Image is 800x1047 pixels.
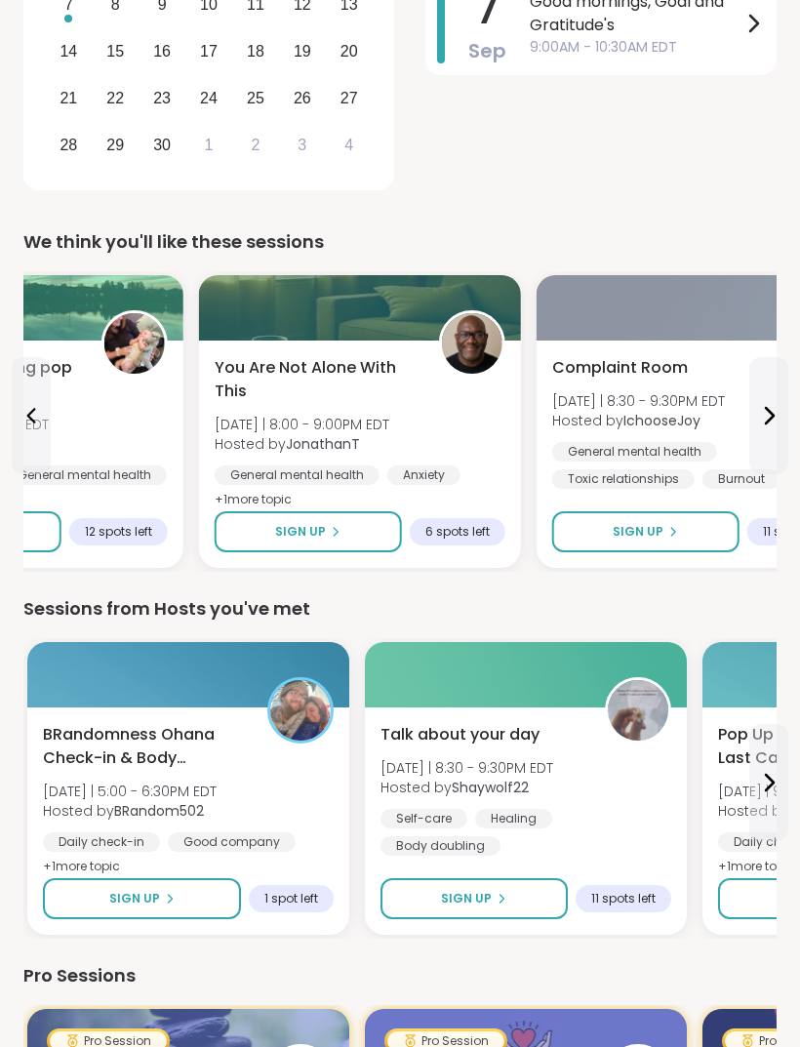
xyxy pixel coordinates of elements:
span: Sign Up [613,523,663,541]
div: Choose Wednesday, September 24th, 2025 [188,77,230,119]
span: Talk about your day [380,723,540,746]
div: 22 [106,85,124,111]
div: Choose Sunday, September 14th, 2025 [48,31,90,73]
span: 6 spots left [425,524,490,540]
span: Hosted by [380,778,553,797]
span: Sign Up [441,890,492,907]
div: Choose Thursday, September 25th, 2025 [235,77,277,119]
div: Daily check-in [43,832,160,852]
img: Sunnyt [104,313,165,374]
div: Healing [475,809,552,828]
div: Choose Wednesday, October 1st, 2025 [188,124,230,166]
div: Choose Tuesday, September 23rd, 2025 [141,77,183,119]
div: Sessions from Hosts you've met [23,595,777,623]
span: [DATE] | 8:00 - 9:00PM EDT [215,415,389,434]
b: JonathanT [286,434,360,454]
div: Burnout [702,469,780,489]
div: Good company [168,832,296,852]
div: General mental health [552,442,717,462]
div: Choose Monday, September 29th, 2025 [95,124,137,166]
div: Self-care [380,809,467,828]
span: [DATE] | 8:30 - 9:30PM EDT [552,391,725,411]
div: 18 [247,38,264,64]
div: 25 [247,85,264,111]
button: Sign Up [43,878,241,919]
div: 16 [153,38,171,64]
div: Choose Tuesday, September 30th, 2025 [141,124,183,166]
div: 15 [106,38,124,64]
div: Anxiety [387,465,460,485]
div: 2 [251,132,260,158]
div: Choose Thursday, September 18th, 2025 [235,31,277,73]
div: 14 [60,38,77,64]
div: Pro Sessions [23,962,777,989]
span: Sign Up [275,523,326,541]
span: Hosted by [552,411,725,430]
button: Sign Up [380,878,568,919]
div: General mental health [215,465,380,485]
div: General mental health [2,465,167,485]
div: Choose Sunday, September 21st, 2025 [48,77,90,119]
div: Choose Friday, October 3rd, 2025 [281,124,323,166]
div: Choose Saturday, September 20th, 2025 [328,31,370,73]
div: We think you'll like these sessions [23,228,777,256]
span: Hosted by [43,801,217,821]
span: 12 spots left [85,524,152,540]
span: You Are Not Alone With This [215,356,418,403]
div: Choose Wednesday, September 17th, 2025 [188,31,230,73]
div: 27 [340,85,358,111]
span: [DATE] | 8:30 - 9:30PM EDT [380,758,553,778]
div: 23 [153,85,171,111]
div: 24 [200,85,218,111]
img: BRandom502 [270,680,331,741]
div: Choose Friday, September 19th, 2025 [281,31,323,73]
div: Choose Saturday, September 27th, 2025 [328,77,370,119]
b: Shaywolf22 [452,778,529,797]
div: 19 [294,38,311,64]
div: Choose Thursday, October 2nd, 2025 [235,124,277,166]
div: Choose Monday, September 22nd, 2025 [95,77,137,119]
img: JonathanT [442,313,502,374]
div: 26 [294,85,311,111]
span: 9:00AM - 10:30AM EDT [530,37,741,58]
span: [DATE] | 5:00 - 6:30PM EDT [43,782,217,801]
div: 30 [153,132,171,158]
span: 11 spots left [591,891,656,906]
div: 20 [340,38,358,64]
button: Sign Up [215,511,402,552]
div: Choose Monday, September 15th, 2025 [95,31,137,73]
span: Complaint Room [552,356,688,380]
div: Choose Sunday, September 28th, 2025 [48,124,90,166]
div: 1 [205,132,214,158]
div: 3 [298,132,306,158]
span: BRandomness Ohana Check-in & Body Doubling [43,723,246,770]
div: Choose Friday, September 26th, 2025 [281,77,323,119]
div: 29 [106,132,124,158]
span: Hosted by [215,434,389,454]
img: Shaywolf22 [608,680,668,741]
span: Sep [468,37,506,64]
span: Sign Up [109,890,160,907]
div: 28 [60,132,77,158]
div: 4 [344,132,353,158]
div: Toxic relationships [552,469,695,489]
button: Sign Up [552,511,740,552]
div: Choose Tuesday, September 16th, 2025 [141,31,183,73]
div: Body doubling [380,836,500,856]
div: 21 [60,85,77,111]
b: BRandom502 [114,801,204,821]
span: 1 spot left [264,891,318,906]
div: Choose Saturday, October 4th, 2025 [328,124,370,166]
div: 17 [200,38,218,64]
b: IchooseJoy [623,411,700,430]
